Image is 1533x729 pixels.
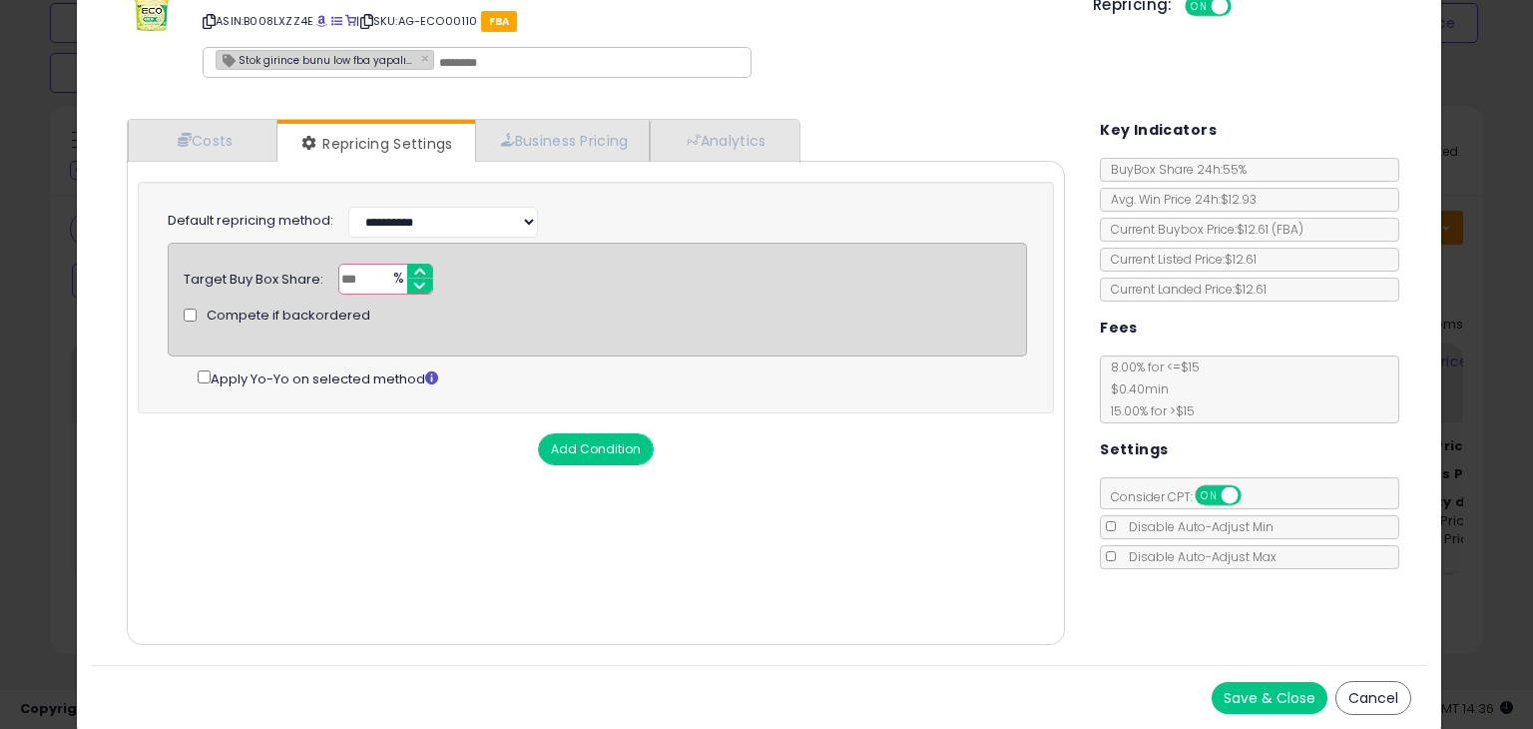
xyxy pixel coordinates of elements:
[1100,316,1138,341] h5: Fees
[1101,161,1247,178] span: BuyBox Share 24h: 55%
[198,366,1027,389] div: Apply Yo-Yo on selected method
[475,120,650,161] a: Business Pricing
[345,13,356,29] a: Your listing only
[207,307,370,326] span: Compete if backordered
[184,264,323,290] div: Target Buy Box Share:
[1272,221,1303,238] span: ( FBA )
[168,212,333,231] label: Default repricing method:
[1101,488,1268,505] span: Consider CPT:
[1119,518,1274,535] span: Disable Auto-Adjust Min
[277,124,473,164] a: Repricing Settings
[481,11,518,32] span: FBA
[650,120,797,161] a: Analytics
[128,120,277,161] a: Costs
[1101,359,1200,419] span: 8.00 % for <= $15
[1100,437,1168,462] h5: Settings
[1119,548,1277,565] span: Disable Auto-Adjust Max
[381,265,413,295] span: %
[1212,682,1327,714] button: Save & Close
[217,51,416,68] span: Stok girince bunu low fba yapalım
[1101,191,1257,208] span: Avg. Win Price 24h: $12.93
[1335,681,1411,715] button: Cancel
[316,13,327,29] a: BuyBox page
[421,49,433,67] a: ×
[203,5,1063,37] p: ASIN: B008LXZZ4E | SKU: AG-ECO00110
[1101,251,1257,268] span: Current Listed Price: $12.61
[331,13,342,29] a: All offer listings
[1100,118,1217,143] h5: Key Indicators
[1101,380,1169,397] span: $0.40 min
[1237,221,1303,238] span: $12.61
[538,433,654,465] button: Add Condition
[1101,281,1267,298] span: Current Landed Price: $12.61
[1239,487,1271,504] span: OFF
[1101,221,1303,238] span: Current Buybox Price:
[1101,402,1195,419] span: 15.00 % for > $15
[1197,487,1222,504] span: ON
